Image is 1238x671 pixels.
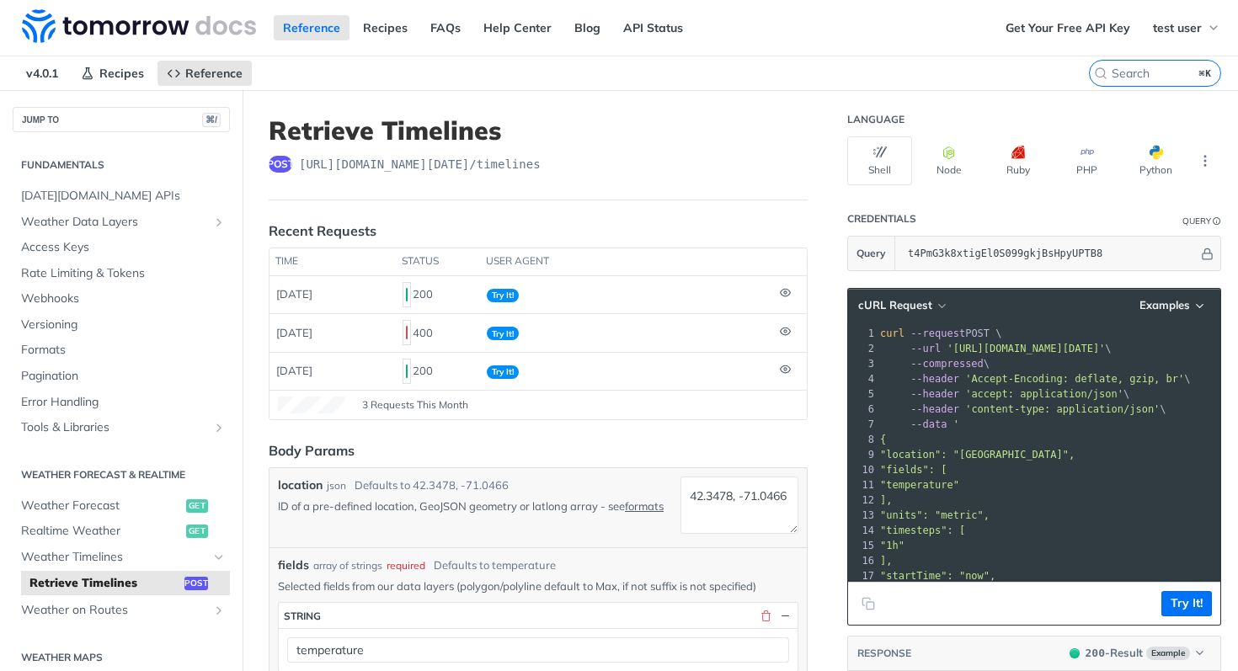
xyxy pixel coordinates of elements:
span: "location": "[GEOGRAPHIC_DATA]", [880,449,1075,461]
span: cURL Request [858,298,932,312]
div: 11 [848,477,877,493]
span: "timesteps": [ [880,525,965,536]
div: 4 [848,371,877,386]
span: [DATE] [276,287,312,301]
a: Blog [565,15,610,40]
div: 14 [848,523,877,538]
div: json [327,478,346,493]
span: 200 [406,365,408,378]
input: apikey [899,237,1198,270]
span: \ [880,388,1129,400]
a: Realtime Weatherget [13,519,230,544]
span: \ [880,403,1166,415]
span: Weather Timelines [21,549,208,566]
button: test user [1144,15,1230,40]
a: Tools & LibrariesShow subpages for Tools & Libraries [13,415,230,440]
div: 9 [848,447,877,462]
a: Versioning [13,312,230,338]
kbd: ⌘K [1195,65,1216,82]
span: Weather Forecast [21,498,182,514]
span: "startTime": "now", [880,570,995,582]
div: 12 [848,493,877,508]
div: Recent Requests [269,221,376,241]
span: 200 [406,288,408,301]
span: Pagination [21,368,226,385]
i: Information [1213,217,1221,226]
div: 2 [848,341,877,356]
a: Weather Forecastget [13,493,230,519]
div: 17 [848,568,877,583]
a: Pagination [13,364,230,389]
a: Reference [274,15,350,40]
span: Query [856,246,886,261]
span: 400 [406,326,408,339]
div: Credentials [847,212,916,226]
a: Formats [13,338,230,363]
span: --url [910,343,941,354]
span: ⌘/ [202,113,221,127]
span: 200 [1086,647,1105,659]
a: Recipes [354,15,417,40]
span: --header [910,388,959,400]
div: 3 [848,356,877,371]
a: Recipes [72,61,153,86]
div: 200 [403,357,473,386]
img: Tomorrow.io Weather API Docs [22,9,256,43]
div: 7 [848,417,877,432]
div: Body Params [269,440,355,461]
div: 200 [403,280,473,309]
button: Hide [1198,245,1216,262]
button: Query [848,237,895,270]
span: https://api.tomorrow.io/v4/timelines [299,156,541,173]
span: "fields": [ [880,464,947,476]
span: Tools & Libraries [21,419,208,436]
div: required [387,558,425,573]
div: Defaults to temperature [434,557,556,574]
span: Example [1146,647,1190,660]
button: Copy to clipboard [856,591,880,616]
div: Defaults to 42.3478, -71.0466 [355,477,509,494]
span: Error Handling [21,394,226,411]
span: --request [910,328,965,339]
button: Node [916,136,981,185]
span: 'content-type: application/json' [965,403,1160,415]
span: get [186,525,208,538]
div: 10 [848,462,877,477]
span: ' [953,418,959,430]
h2: Weather Forecast & realtime [13,467,230,482]
th: user agent [480,248,773,275]
a: Get Your Free API Key [996,15,1139,40]
p: ID of a pre-defined location, GeoJSON geometry or latlong array - see [278,498,674,514]
span: v4.0.1 [17,61,67,86]
div: 8 [848,432,877,447]
span: Versioning [21,317,226,333]
a: Weather on RoutesShow subpages for Weather on Routes [13,598,230,623]
a: formats [625,499,664,513]
span: 200 [1070,648,1080,658]
div: Query [1182,215,1211,227]
span: Webhooks [21,290,226,307]
span: [DATE] [276,326,312,339]
div: 15 [848,538,877,553]
button: Show subpages for Weather on Routes [212,604,226,617]
button: Try It! [1161,591,1212,616]
a: Webhooks [13,286,230,312]
a: API Status [614,15,692,40]
button: Delete [758,608,773,623]
span: Try It! [487,327,519,340]
span: 'Accept-Encoding: deflate, gzip, br' [965,373,1184,385]
div: 5 [848,386,877,402]
span: test user [1153,20,1202,35]
span: --compressed [910,358,984,370]
div: QueryInformation [1182,215,1221,227]
div: 6 [848,402,877,417]
th: status [396,248,480,275]
span: 'accept: application/json' [965,388,1123,400]
button: Show subpages for Weather Data Layers [212,216,226,229]
span: \ [880,358,990,370]
button: Hide [777,608,792,623]
button: Show subpages for Tools & Libraries [212,421,226,434]
button: Python [1123,136,1188,185]
a: Rate Limiting & Tokens [13,261,230,286]
a: [DATE][DOMAIN_NAME] APIs [13,184,230,209]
